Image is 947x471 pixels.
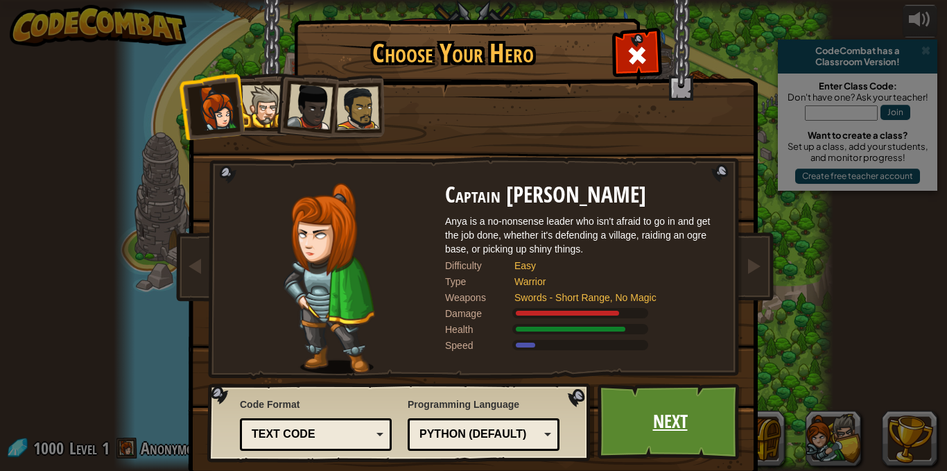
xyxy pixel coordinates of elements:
div: Health [445,323,514,336]
div: Weapons [445,291,514,305]
div: Moves at 6 meters per second. [445,339,722,352]
img: captain-pose.png [284,183,374,374]
li: Alejandro the Duelist [321,74,385,139]
div: Python (Default) [419,427,539,443]
li: Sir Tharin Thunderfist [227,73,290,136]
div: Type [445,275,514,289]
h1: Choose Your Hero [297,39,609,68]
div: Damage [445,307,514,320]
div: Warrior [514,275,709,289]
span: Code Format [240,397,392,411]
h2: Captain [PERSON_NAME] [445,183,722,207]
a: Next [598,384,742,460]
li: Captain Anya Weston [177,72,245,140]
div: Deals 120% of listed Warrior weapon damage. [445,307,722,320]
div: Swords - Short Range, No Magic [514,291,709,305]
div: Easy [514,259,709,273]
div: Text code [252,427,372,443]
div: Anya is a no-nonsense leader who isn't afraid to go in and get the job done, whether it's defendi... [445,214,722,256]
div: Gains 140% of listed Warrior armor health. [445,323,722,336]
div: Difficulty [445,259,514,273]
div: Speed [445,339,514,352]
img: language-selector-background.png [207,384,594,463]
span: Programming Language [408,397,559,411]
li: Lady Ida Justheart [272,70,340,138]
